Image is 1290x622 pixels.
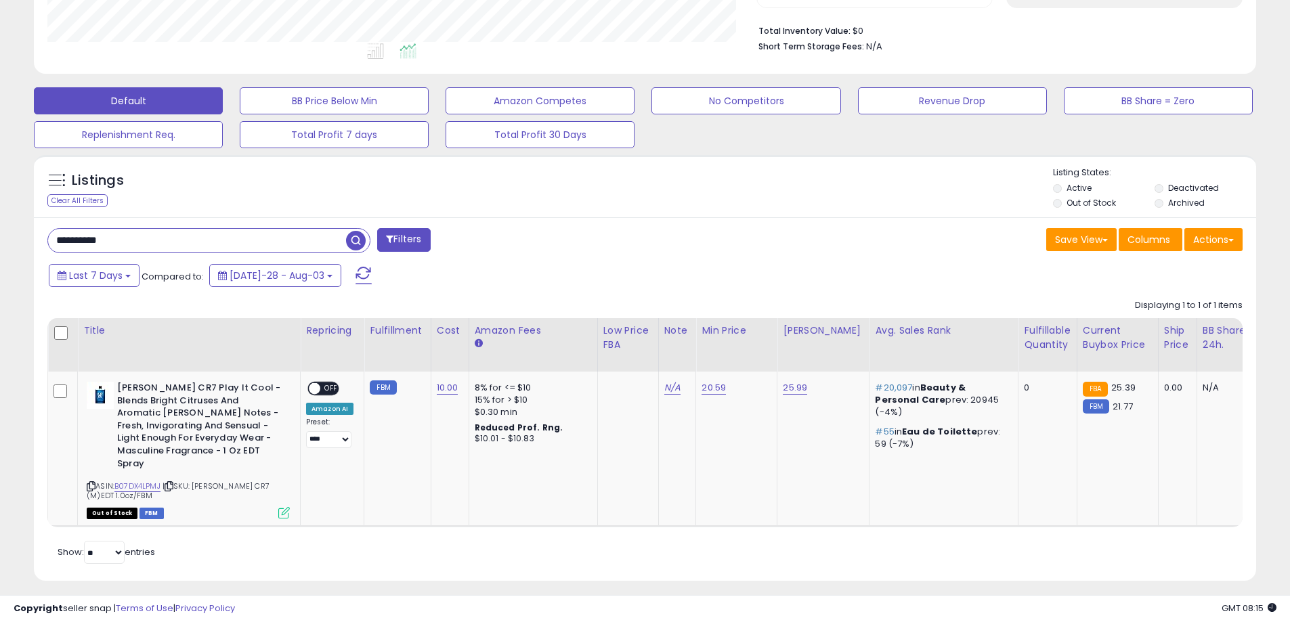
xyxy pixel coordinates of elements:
[114,481,160,492] a: B07DX4LPMJ
[47,194,108,207] div: Clear All Filters
[69,269,123,282] span: Last 7 Days
[306,418,353,448] div: Preset:
[875,426,1008,450] p: in prev: 59 (-7%)
[1113,400,1133,413] span: 21.77
[139,508,164,519] span: FBM
[1046,228,1117,251] button: Save View
[875,425,894,438] span: #55
[1083,399,1109,414] small: FBM
[1168,182,1219,194] label: Deactivated
[475,433,587,445] div: $10.01 - $10.83
[175,602,235,615] a: Privacy Policy
[1203,382,1247,394] div: N/A
[1184,228,1243,251] button: Actions
[875,381,912,394] span: #20,097
[1135,299,1243,312] div: Displaying 1 to 1 of 1 items
[437,324,463,338] div: Cost
[875,324,1012,338] div: Avg. Sales Rank
[49,264,139,287] button: Last 7 Days
[446,87,635,114] button: Amazon Competes
[651,87,840,114] button: No Competitors
[1164,324,1191,352] div: Ship Price
[320,383,342,395] span: OFF
[1067,197,1116,208] label: Out of Stock
[702,381,726,395] a: 20.59
[758,41,864,52] b: Short Term Storage Fees:
[875,382,1008,419] p: in prev: 20945 (-4%)
[1083,382,1108,397] small: FBA
[116,602,173,615] a: Terms of Use
[758,25,851,37] b: Total Inventory Value:
[475,406,587,418] div: $0.30 min
[475,338,483,350] small: Amazon Fees.
[1024,324,1071,352] div: Fulfillable Quantity
[306,324,358,338] div: Repricing
[87,508,137,519] span: All listings that are currently out of stock and unavailable for purchase on Amazon
[664,381,681,395] a: N/A
[1083,324,1153,352] div: Current Buybox Price
[1064,87,1253,114] button: BB Share = Zero
[58,546,155,558] span: Show: entries
[72,171,124,190] h5: Listings
[1203,324,1252,352] div: BB Share 24h.
[475,324,592,338] div: Amazon Fees
[1111,381,1136,394] span: 25.39
[1127,233,1170,246] span: Columns
[34,121,223,148] button: Replenishment Req.
[87,382,114,409] img: 31ODz4GI+PL._SL40_.jpg
[117,382,282,473] b: [PERSON_NAME] CR7 Play It Cool - Blends Bright Citruses And Aromatic [PERSON_NAME] Notes - Fresh,...
[142,270,204,283] span: Compared to:
[1168,197,1205,208] label: Archived
[702,324,771,338] div: Min Price
[858,87,1047,114] button: Revenue Drop
[758,22,1232,38] li: $0
[209,264,341,287] button: [DATE]-28 - Aug-03
[1222,602,1276,615] span: 2025-08-14 08:15 GMT
[14,602,235,615] div: seller snap | |
[603,324,653,352] div: Low Price FBA
[1119,228,1182,251] button: Columns
[83,324,295,338] div: Title
[14,602,63,615] strong: Copyright
[875,381,966,406] span: Beauty & Personal Care
[377,228,430,252] button: Filters
[1053,166,1256,179] p: Listing States:
[664,324,691,338] div: Note
[1067,182,1092,194] label: Active
[306,403,353,415] div: Amazon AI
[370,380,396,395] small: FBM
[902,425,977,438] span: Eau de Toilette
[783,381,807,395] a: 25.99
[240,121,429,148] button: Total Profit 7 days
[475,394,587,406] div: 15% for > $10
[437,381,458,395] a: 10.00
[240,87,429,114] button: BB Price Below Min
[34,87,223,114] button: Default
[87,382,290,517] div: ASIN:
[1024,382,1066,394] div: 0
[1164,382,1186,394] div: 0.00
[475,422,563,433] b: Reduced Prof. Rng.
[475,382,587,394] div: 8% for <= $10
[230,269,324,282] span: [DATE]-28 - Aug-03
[866,40,882,53] span: N/A
[87,481,270,501] span: | SKU: [PERSON_NAME] CR7 (M)EDT 1.0oz/FBM
[783,324,863,338] div: [PERSON_NAME]
[446,121,635,148] button: Total Profit 30 Days
[370,324,425,338] div: Fulfillment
